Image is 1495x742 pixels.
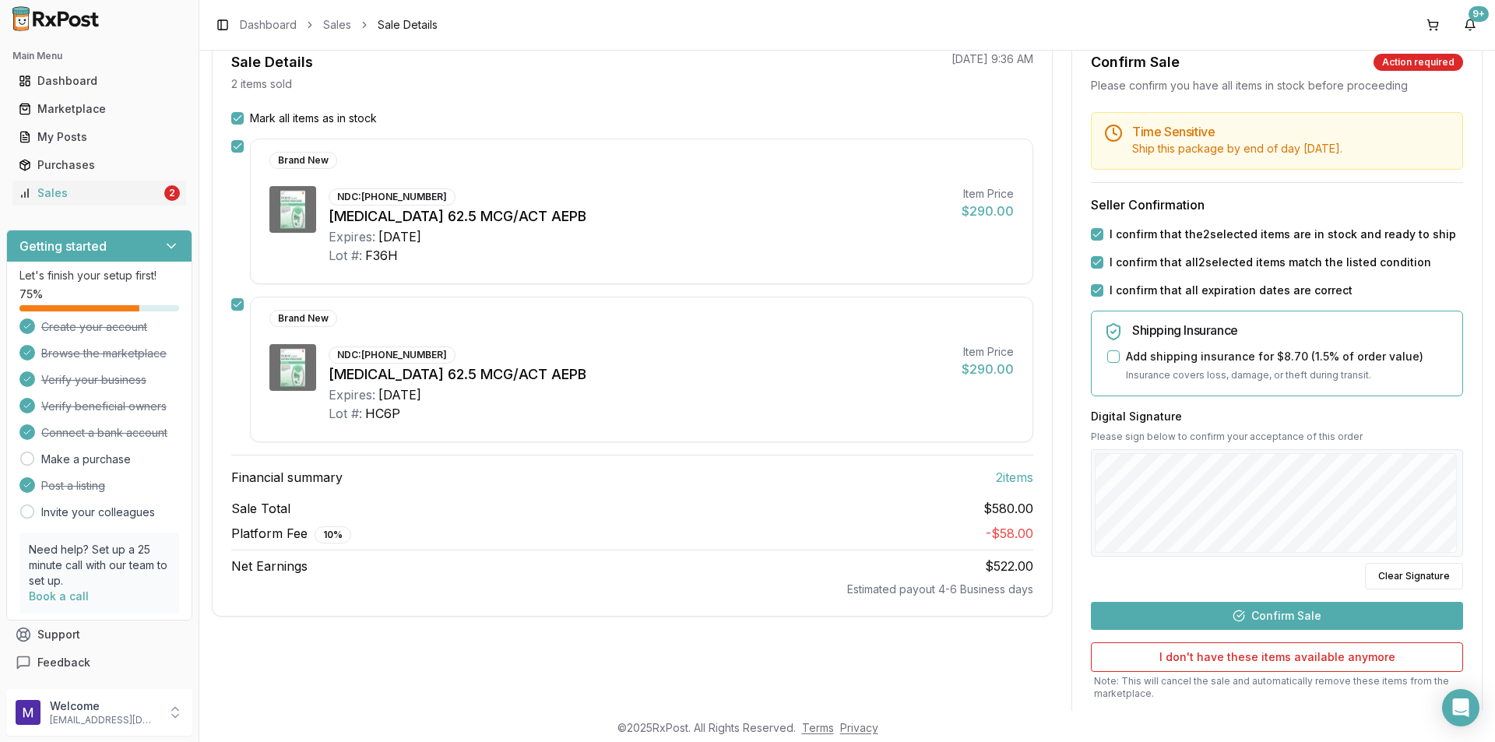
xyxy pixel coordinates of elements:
span: Verify your business [41,372,146,388]
nav: breadcrumb [240,17,438,33]
h3: Getting started [19,237,107,255]
button: Sales2 [6,181,192,206]
p: Need help? Set up a 25 minute call with our team to set up. [29,542,170,589]
span: Create your account [41,319,147,335]
span: 2 item s [996,468,1033,487]
label: I confirm that all expiration dates are correct [1110,283,1353,298]
p: Please sign below to confirm your acceptance of this order [1091,431,1463,443]
a: Book a call [29,589,89,603]
div: Please confirm you have all items in stock before proceeding [1091,78,1463,93]
div: 9+ [1469,6,1489,22]
div: F36H [365,246,398,265]
h3: Digital Signature [1091,409,1463,424]
button: Purchases [6,153,192,178]
h5: Time Sensitive [1132,125,1450,138]
span: - $58.00 [986,526,1033,541]
p: Welcome [50,698,158,714]
h5: Shipping Insurance [1132,324,1450,336]
p: Note: This will cancel the sale and automatically remove these items from the marketplace. [1091,675,1463,700]
div: [MEDICAL_DATA] 62.5 MCG/ACT AEPB [329,364,949,385]
button: I don't have these items available anymore [1091,642,1463,672]
a: Purchases [12,151,186,179]
div: Item Price [962,344,1014,360]
span: $522.00 [985,558,1033,574]
div: Lot #: [329,246,362,265]
img: RxPost Logo [6,6,106,31]
a: Terms [802,721,834,734]
div: [DATE] [378,227,421,246]
a: Sales2 [12,179,186,207]
div: NDC: [PHONE_NUMBER] [329,346,456,364]
div: $290.00 [962,202,1014,220]
span: Post a listing [41,478,105,494]
div: Purchases [19,157,180,173]
a: Sales [323,17,351,33]
a: Marketplace [12,95,186,123]
button: Marketplace [6,97,192,121]
button: Dashboard [6,69,192,93]
div: NDC: [PHONE_NUMBER] [329,188,456,206]
div: Brand New [269,152,337,169]
button: 9+ [1458,12,1483,37]
div: Sales [19,185,161,201]
p: Insurance covers loss, damage, or theft during transit. [1126,367,1450,383]
div: Expires: [329,227,375,246]
div: Expires: [329,385,375,404]
span: $580.00 [983,499,1033,518]
a: Invite your colleagues [41,505,155,520]
p: [EMAIL_ADDRESS][DOMAIN_NAME] [50,714,158,726]
label: Mark all items as in stock [250,111,377,126]
div: Lot #: [329,404,362,423]
span: Ship this package by end of day [DATE] . [1132,142,1342,155]
h2: Main Menu [12,50,186,62]
div: HC6P [365,404,400,423]
span: Connect a bank account [41,425,167,441]
div: [MEDICAL_DATA] 62.5 MCG/ACT AEPB [329,206,949,227]
div: Action required [1374,54,1463,71]
a: Dashboard [240,17,297,33]
div: 10 % [315,526,351,543]
a: Dashboard [12,67,186,95]
span: Sale Details [378,17,438,33]
span: Platform Fee [231,524,351,543]
div: Dashboard [19,73,180,89]
div: Sale Details [231,51,313,73]
button: Clear Signature [1365,563,1463,589]
button: Support [6,621,192,649]
span: Browse the marketplace [41,346,167,361]
div: [DATE] [378,385,421,404]
button: Feedback [6,649,192,677]
div: Item Price [962,186,1014,202]
img: User avatar [16,700,40,725]
img: Incruse Ellipta 62.5 MCG/ACT AEPB [269,186,316,233]
button: Confirm Sale [1091,602,1463,630]
div: $290.00 [962,360,1014,378]
label: I confirm that the 2 selected items are in stock and ready to ship [1110,227,1456,242]
div: My Posts [19,129,180,145]
h3: Seller Confirmation [1091,195,1463,214]
a: Privacy [840,721,878,734]
div: Confirm Sale [1091,51,1180,73]
p: Let's finish your setup first! [19,268,179,283]
span: 75 % [19,287,43,302]
span: Sale Total [231,499,290,518]
p: [DATE] 9:36 AM [952,51,1033,67]
span: Verify beneficial owners [41,399,167,414]
label: I confirm that all 2 selected items match the listed condition [1110,255,1431,270]
span: Feedback [37,655,90,670]
div: Brand New [269,310,337,327]
span: Financial summary [231,468,343,487]
a: My Posts [12,123,186,151]
button: My Posts [6,125,192,149]
div: 2 [164,185,180,201]
p: 2 items sold [231,76,292,92]
div: Open Intercom Messenger [1442,689,1479,726]
img: Incruse Ellipta 62.5 MCG/ACT AEPB [269,344,316,391]
a: Make a purchase [41,452,131,467]
div: Estimated payout 4-6 Business days [231,582,1033,597]
div: Marketplace [19,101,180,117]
span: Net Earnings [231,557,308,575]
label: Add shipping insurance for $8.70 ( 1.5 % of order value) [1126,349,1423,364]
